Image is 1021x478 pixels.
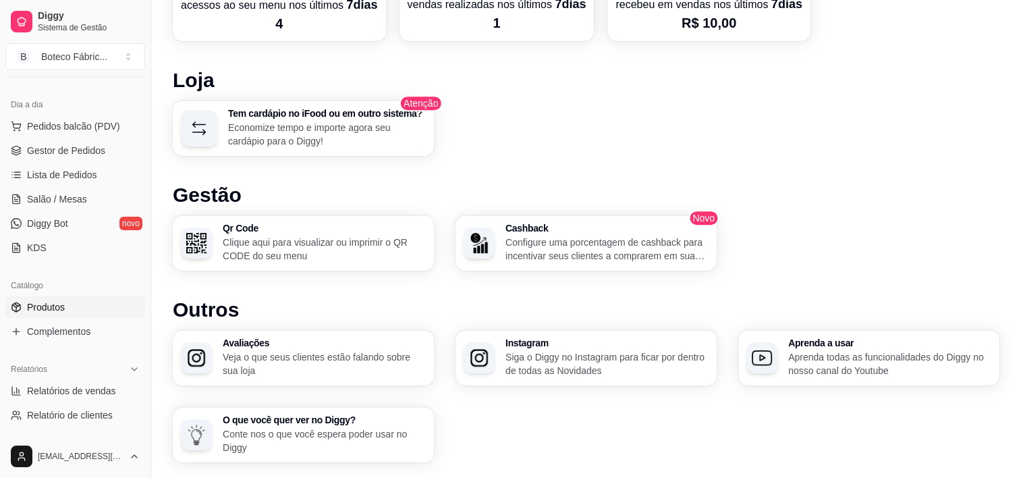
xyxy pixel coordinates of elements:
span: Novo [688,210,719,226]
span: Lista de Pedidos [27,168,97,182]
button: Aprenda a usarAprenda a usarAprenda todas as funcionalidades do Diggy no nosso canal do Youtube [738,330,999,386]
div: Boteco Fábric ... [41,50,107,63]
span: Produtos [27,300,65,314]
p: 1 [408,14,586,32]
button: AvaliaçõesAvaliaçõesVeja o que seus clientes estão falando sobre sua loja [173,330,434,386]
h1: Loja [173,68,999,92]
span: Atenção [399,95,442,111]
span: [EMAIL_ADDRESS][DOMAIN_NAME] [38,451,123,462]
img: Cashback [469,233,489,253]
img: Instagram [469,348,489,368]
a: DiggySistema de Gestão [5,5,145,38]
span: Relatório de mesas [27,433,109,446]
h3: O que você quer ver no Diggy? [223,415,426,425]
h3: Avaliações [223,338,426,348]
span: Relatório de clientes [27,408,113,422]
button: Qr CodeQr CodeClique aqui para visualizar ou imprimir o QR CODE do seu menu [173,215,434,271]
a: Relatório de mesas [5,429,145,450]
button: InstagramInstagramSiga o Diggy no Instagram para ficar por dentro de todas as Novidades [456,330,717,386]
p: Configure uma porcentagem de cashback para incentivar seus clientes a comprarem em sua loja [505,236,709,263]
button: Tem cardápio no iFood ou em outro sistema?Economize tempo e importe agora seu cardápio para o Diggy! [173,101,434,156]
span: Gestor de Pedidos [27,144,105,157]
a: Lista de Pedidos [5,164,145,186]
button: [EMAIL_ADDRESS][DOMAIN_NAME] [5,440,145,473]
img: O que você quer ver no Diggy? [186,425,206,445]
h3: Instagram [505,338,709,348]
span: Diggy Bot [27,217,68,230]
p: 4 [181,14,378,33]
a: Diggy Botnovo [5,213,145,234]
span: Diggy [38,10,140,22]
h3: Qr Code [223,223,426,233]
a: Relatórios de vendas [5,380,145,402]
span: Relatórios [11,364,47,375]
span: Sistema de Gestão [38,22,140,33]
a: Relatório de clientes [5,404,145,426]
p: Clique aqui para visualizar ou imprimir o QR CODE do seu menu [223,236,426,263]
button: Pedidos balcão (PDV) [5,115,145,137]
p: Siga o Diggy no Instagram para ficar por dentro de todas as Novidades [505,350,709,377]
a: Complementos [5,321,145,342]
a: Produtos [5,296,145,318]
a: Gestor de Pedidos [5,140,145,161]
div: Dia a dia [5,94,145,115]
img: Avaliações [186,348,206,368]
h3: Cashback [505,223,709,233]
span: KDS [27,241,47,255]
h3: Aprenda a usar [788,338,991,348]
p: Economize tempo e importe agora seu cardápio para o Diggy! [228,121,426,148]
h3: Tem cardápio no iFood ou em outro sistema? [228,109,426,118]
span: Pedidos balcão (PDV) [27,120,120,133]
button: Select a team [5,43,145,70]
img: Aprenda a usar [752,348,772,368]
a: Salão / Mesas [5,188,145,210]
p: Veja o que seus clientes estão falando sobre sua loja [223,350,426,377]
p: R$ 10,00 [615,14,802,32]
h1: Outros [173,298,999,322]
button: CashbackCashbackConfigure uma porcentagem de cashback para incentivar seus clientes a comprarem e... [456,215,717,271]
div: Catálogo [5,275,145,296]
span: B [17,50,30,63]
a: KDS [5,237,145,259]
span: Complementos [27,325,90,338]
h1: Gestão [173,183,999,207]
p: Conte nos o que você espera poder usar no Diggy [223,427,426,454]
span: Relatórios de vendas [27,384,116,398]
img: Qr Code [186,233,206,253]
span: Salão / Mesas [27,192,87,206]
p: Aprenda todas as funcionalidades do Diggy no nosso canal do Youtube [788,350,991,377]
button: O que você quer ver no Diggy?O que você quer ver no Diggy?Conte nos o que você espera poder usar ... [173,407,434,462]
